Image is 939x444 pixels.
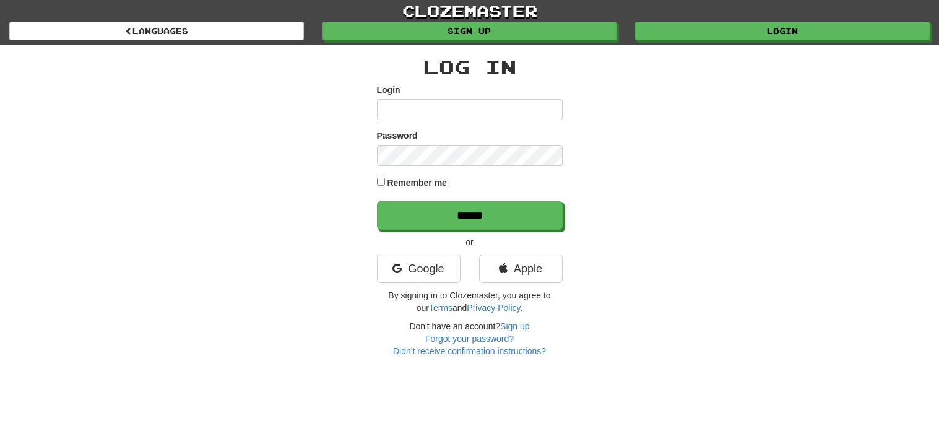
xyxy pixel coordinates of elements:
[479,255,563,283] a: Apple
[425,334,514,344] a: Forgot your password?
[9,22,304,40] a: Languages
[377,320,563,357] div: Don't have an account?
[377,236,563,248] p: or
[635,22,930,40] a: Login
[377,57,563,77] h2: Log In
[429,303,452,313] a: Terms
[377,84,400,96] label: Login
[393,346,546,356] a: Didn't receive confirmation instructions?
[377,255,461,283] a: Google
[387,176,447,189] label: Remember me
[377,289,563,314] p: By signing in to Clozemaster, you agree to our and .
[500,321,529,331] a: Sign up
[377,129,418,142] label: Password
[322,22,617,40] a: Sign up
[467,303,520,313] a: Privacy Policy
